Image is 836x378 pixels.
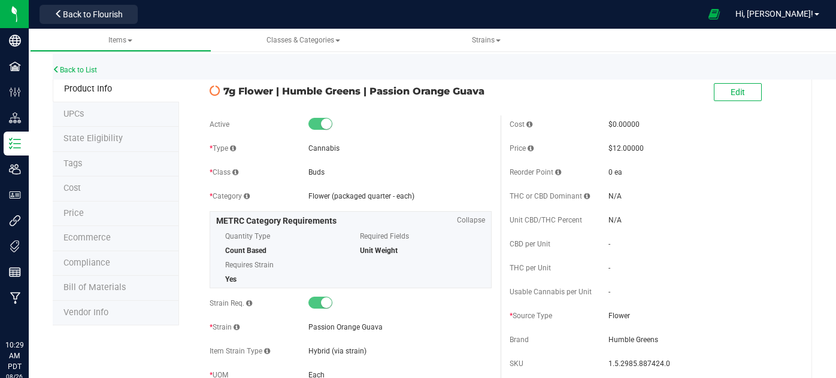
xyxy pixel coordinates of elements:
span: 0 ea [608,168,622,176]
span: Vendor Info [63,307,108,318]
span: Classes & Categories [266,36,340,44]
span: $0.00000 [608,120,640,129]
span: 7g Flower | Humble Greens | Passion Orange Guava [223,84,492,98]
inline-svg: Users [9,163,21,175]
iframe: Resource center unread badge [35,281,50,295]
span: - [608,288,610,296]
span: Product Info [64,84,112,94]
inline-svg: Inventory [9,138,21,150]
inline-svg: User Roles [9,189,21,201]
span: - [608,264,610,272]
span: Tag [63,133,123,144]
span: Pending Sync [210,84,220,97]
span: Humble Greens [608,334,792,345]
span: Count Based [225,246,266,255]
span: - [608,240,610,248]
button: Back to Flourish [40,5,138,24]
inline-svg: Reports [9,266,21,278]
span: Tag [63,158,82,169]
span: Requires Strain [225,256,341,274]
span: Price [510,144,534,153]
span: Ecommerce [63,233,111,243]
span: Cost [510,120,532,129]
span: N/A [608,192,622,200]
inline-svg: Distribution [9,112,21,124]
button: Edit [714,83,762,101]
span: Hi, [PERSON_NAME]! [735,9,813,19]
span: Active [210,120,229,129]
span: Passion Orange Guava [308,323,383,331]
span: Cost [63,183,81,193]
span: Usable Cannabis per Unit [510,288,592,296]
span: THC or CBD Dominant [510,192,590,200]
span: Hybrid (via strain) [308,347,366,355]
span: N/A [608,216,622,224]
span: Price [63,208,84,218]
span: CBD per Unit [510,240,550,248]
inline-svg: Manufacturing [9,292,21,304]
span: THC per Unit [510,264,551,272]
span: Buds [308,168,325,176]
span: Strain Req. [210,299,252,307]
span: Unit Weight [360,246,398,255]
span: Quantity Type [225,227,341,245]
inline-svg: Facilities [9,60,21,72]
p: 10:29 AM PDT [5,340,23,372]
span: Open Ecommerce Menu [701,2,728,26]
span: Reorder Point [510,168,561,176]
span: Bill of Materials [63,282,126,292]
span: Compliance [63,258,110,268]
span: Category [210,192,250,200]
span: Items [108,36,132,44]
inline-svg: Integrations [9,215,21,227]
span: 1.5.2985.887424.0 [608,358,792,369]
span: Cannabis [308,144,340,153]
span: Edit [731,87,745,97]
iframe: Resource center [12,282,48,318]
inline-svg: Tags [9,240,21,252]
span: Class [210,168,238,176]
span: Strain [210,323,240,331]
span: Unit CBD/THC Percent [510,216,582,224]
span: Item Strain Type [210,347,270,355]
span: Brand [510,336,529,344]
span: Tag [63,109,84,119]
a: Back to List [53,66,97,74]
span: Collapse [457,215,485,225]
span: Back to Flourish [63,10,123,19]
inline-svg: Company [9,35,21,47]
span: Required Fields [360,227,476,245]
span: Type [210,144,236,153]
span: Flower [608,310,792,321]
span: $12.00000 [608,144,644,153]
span: SKU [510,359,523,368]
inline-svg: Configuration [9,86,21,98]
span: Yes [225,275,237,283]
span: METRC Category Requirements [216,216,337,225]
span: Flower (packaged quarter - each) [308,192,414,200]
span: Source Type [510,312,552,320]
span: Strains [472,36,501,44]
